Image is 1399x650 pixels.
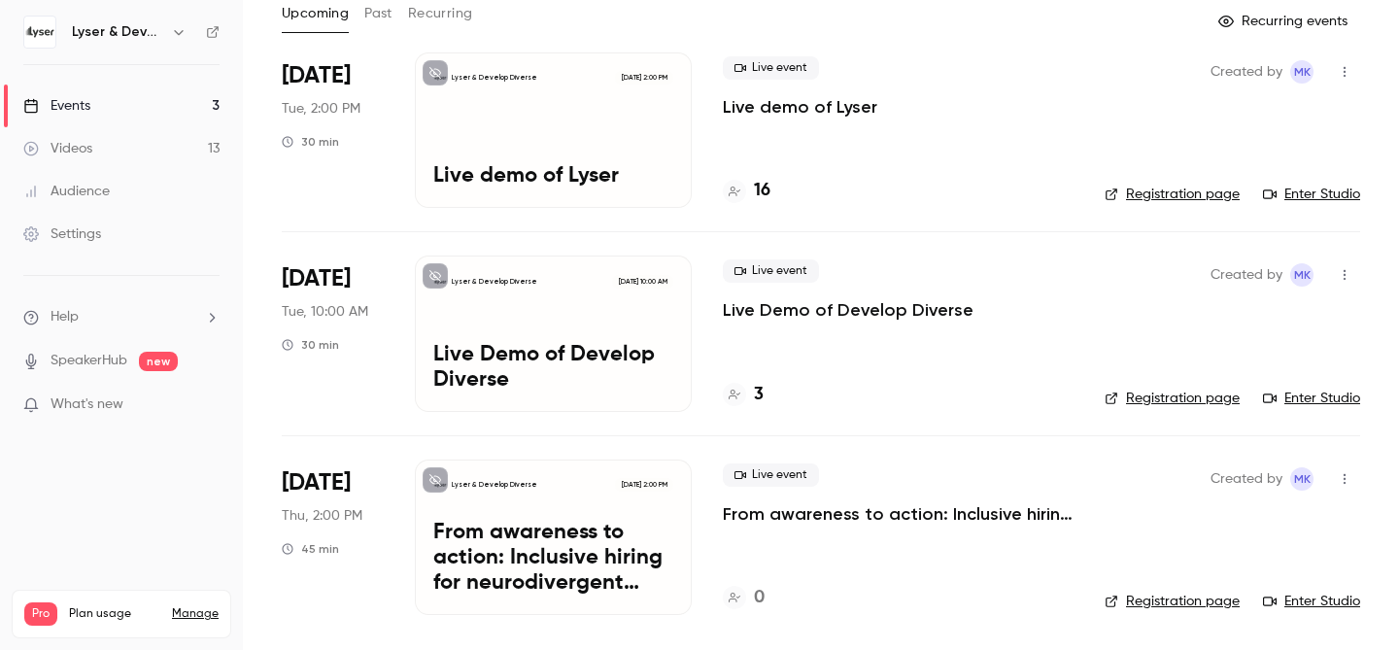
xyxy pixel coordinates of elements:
h4: 0 [754,585,765,611]
span: Created by [1211,467,1282,491]
span: Tue, 2:00 PM [282,99,360,119]
button: Recurring events [1210,6,1360,37]
div: 45 min [282,541,339,557]
span: Created by [1211,263,1282,287]
div: 30 min [282,337,339,353]
a: Manage [172,606,219,622]
a: From awareness to action: Inclusive hiring for neurodivergent talentLyser & Develop Diverse[DATE]... [415,460,692,615]
span: Matilde Kjerulff [1290,263,1314,287]
a: Live Demo of Develop DiverseLyser & Develop Diverse[DATE] 10:00 AMLive Demo of Develop Diverse [415,256,692,411]
span: [DATE] [282,263,351,294]
a: Registration page [1105,389,1240,408]
span: What's new [51,394,123,415]
span: [DATE] [282,60,351,91]
a: Live demo of Lyser [723,95,877,119]
img: Lyser & Develop Diverse [24,17,55,48]
a: Enter Studio [1263,592,1360,611]
a: Registration page [1105,592,1240,611]
span: MK [1294,263,1311,287]
span: Matilde Kjerulff [1290,60,1314,84]
iframe: Noticeable Trigger [196,396,220,414]
span: Live event [723,259,819,283]
p: Lyser & Develop Diverse [452,73,537,83]
div: Videos [23,139,92,158]
div: Settings [23,224,101,244]
a: Enter Studio [1263,185,1360,204]
h4: 16 [754,178,770,204]
a: 16 [723,178,770,204]
span: Created by [1211,60,1282,84]
span: [DATE] 2:00 PM [615,478,672,492]
span: [DATE] 10:00 AM [612,275,672,289]
h4: 3 [754,382,764,408]
span: MK [1294,60,1311,84]
span: Live event [723,463,819,487]
p: Live Demo of Develop Diverse [433,343,673,393]
a: Live demo of LyserLyser & Develop Diverse[DATE] 2:00 PMLive demo of Lyser [415,52,692,208]
p: Lyser & Develop Diverse [452,277,537,287]
span: Thu, 2:00 PM [282,506,362,526]
span: Live event [723,56,819,80]
span: Tue, 10:00 AM [282,302,368,322]
span: Pro [24,602,57,626]
span: new [139,352,178,371]
a: Live Demo of Develop Diverse [723,298,973,322]
a: 3 [723,382,764,408]
a: Registration page [1105,185,1240,204]
div: Sep 30 Tue, 2:00 PM (Europe/Copenhagen) [282,52,384,208]
h6: Lyser & Develop Diverse [72,22,163,42]
p: Lyser & Develop Diverse [452,480,537,490]
div: Oct 23 Thu, 2:00 PM (Europe/Copenhagen) [282,460,384,615]
span: [DATE] 2:00 PM [615,71,672,85]
div: 30 min [282,134,339,150]
a: SpeakerHub [51,351,127,371]
li: help-dropdown-opener [23,307,220,327]
a: From awareness to action: Inclusive hiring for neurodivergent talent [723,502,1074,526]
span: [DATE] [282,467,351,498]
div: Oct 7 Tue, 10:00 AM (Europe/Copenhagen) [282,256,384,411]
div: Events [23,96,90,116]
div: Audience [23,182,110,201]
span: Plan usage [69,606,160,622]
p: Live demo of Lyser [433,164,673,189]
span: MK [1294,467,1311,491]
span: Matilde Kjerulff [1290,467,1314,491]
p: From awareness to action: Inclusive hiring for neurodivergent talent [433,521,673,596]
span: Help [51,307,79,327]
a: Enter Studio [1263,389,1360,408]
a: 0 [723,585,765,611]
